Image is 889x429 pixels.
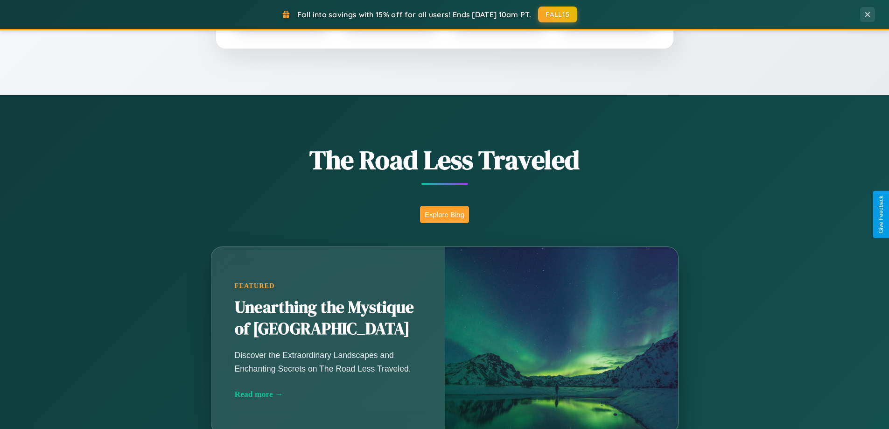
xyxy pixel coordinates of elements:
button: FALL15 [538,7,577,22]
div: Featured [235,282,421,290]
span: Fall into savings with 15% off for all users! Ends [DATE] 10am PT. [297,10,531,19]
button: Explore Blog [420,206,469,223]
div: Read more → [235,389,421,399]
h2: Unearthing the Mystique of [GEOGRAPHIC_DATA] [235,297,421,340]
div: Give Feedback [878,196,884,233]
p: Discover the Extraordinary Landscapes and Enchanting Secrets on The Road Less Traveled. [235,349,421,375]
h1: The Road Less Traveled [165,142,725,178]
